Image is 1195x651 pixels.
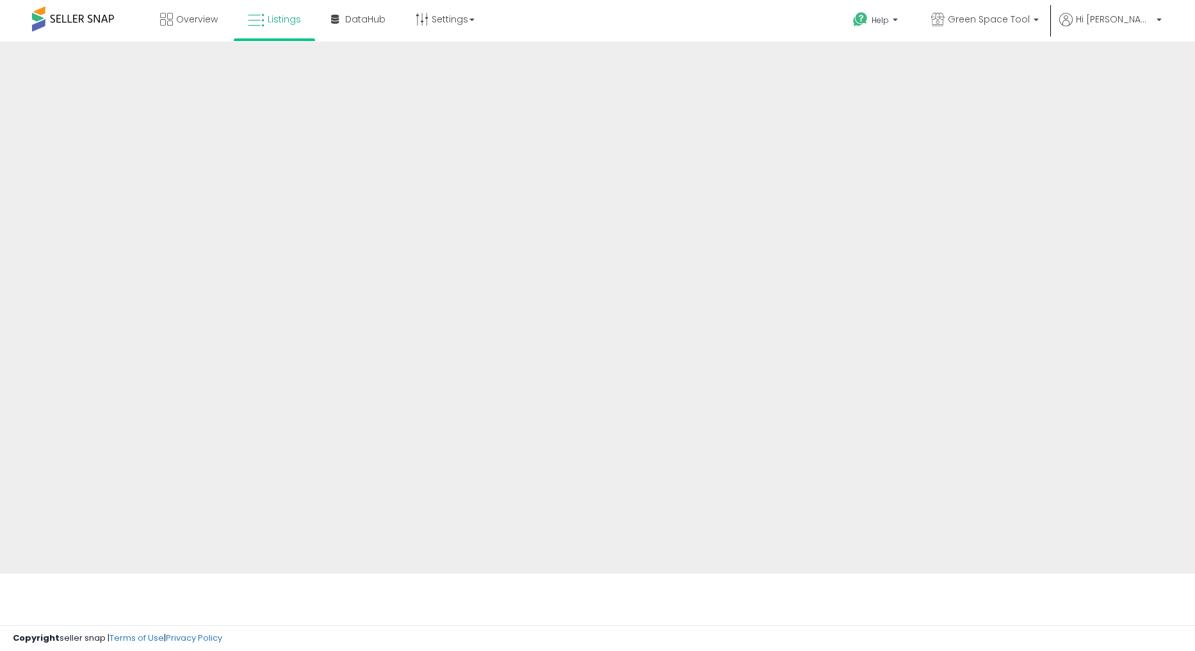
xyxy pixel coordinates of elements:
[872,15,889,26] span: Help
[948,13,1030,26] span: Green Space Tool
[852,12,868,28] i: Get Help
[268,13,301,26] span: Listings
[345,13,386,26] span: DataHub
[176,13,218,26] span: Overview
[843,2,911,42] a: Help
[1076,13,1153,26] span: Hi [PERSON_NAME]
[1059,13,1162,42] a: Hi [PERSON_NAME]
